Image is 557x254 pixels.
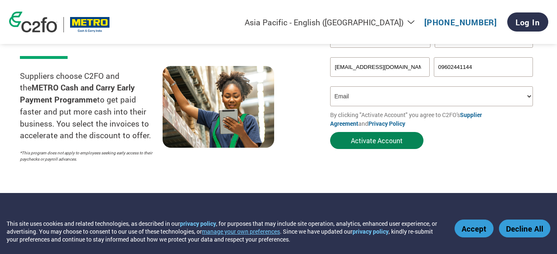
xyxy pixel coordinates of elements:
[20,70,163,142] p: Suppliers choose C2FO and the to get paid faster and put more cash into their business. You selec...
[507,12,548,32] a: Log In
[7,220,443,243] div: This site uses cookies and related technologies, as described in our , for purposes that may incl...
[330,111,482,127] a: Supplier Agreement
[424,17,497,27] a: [PHONE_NUMBER]
[330,78,429,83] div: Inavlid Email Address
[330,57,429,77] input: Invalid Email format
[9,12,57,32] img: c2fo logo
[330,49,533,54] div: Invalid company name or company name is too long
[20,82,135,105] strong: METRO Cash and Carry Early Payment Programme
[434,78,533,83] div: Inavlid Phone Number
[353,227,389,235] a: privacy policy
[434,57,533,77] input: Phone*
[70,17,110,32] img: METRO Cash and Carry
[455,220,494,237] button: Accept
[20,150,154,162] p: *This program does not apply to employees seeking early access to their paychecks or payroll adva...
[499,220,550,237] button: Decline All
[330,110,537,128] p: By clicking "Activate Account" you agree to C2FO's and
[202,227,280,235] button: manage your own preferences
[163,66,274,148] img: supply chain worker
[368,120,405,127] a: Privacy Policy
[180,220,216,227] a: privacy policy
[330,132,423,149] button: Activate Account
